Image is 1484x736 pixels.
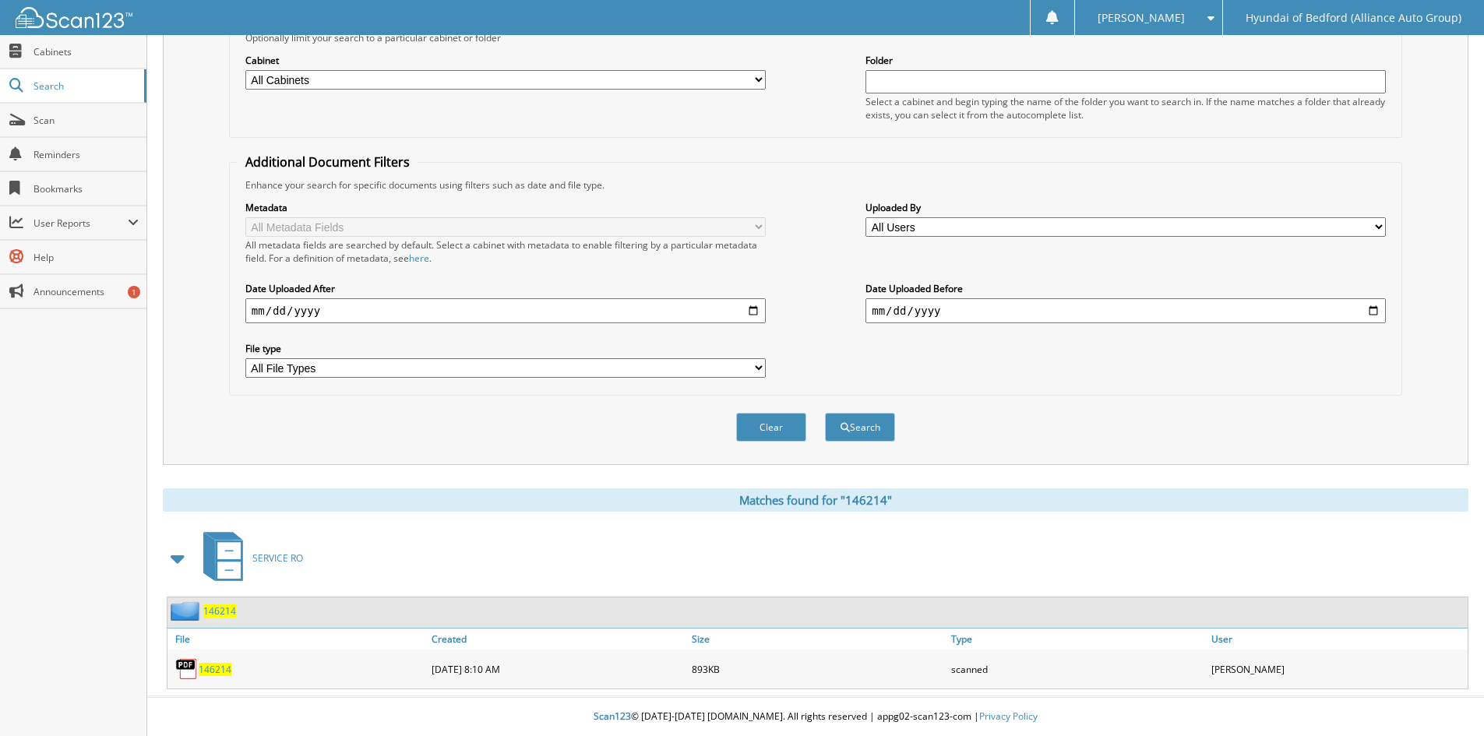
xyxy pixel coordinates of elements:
[33,148,139,161] span: Reminders
[947,653,1207,685] div: scanned
[33,285,139,298] span: Announcements
[736,413,806,442] button: Clear
[865,95,1386,121] div: Select a cabinet and begin typing the name of the folder you want to search in. If the name match...
[1098,13,1185,23] span: [PERSON_NAME]
[16,7,132,28] img: scan123-logo-white.svg
[194,527,303,589] a: SERVICE RO
[163,488,1468,512] div: Matches found for "146214"
[33,251,139,264] span: Help
[171,601,203,621] img: folder2.png
[688,629,948,650] a: Size
[33,45,139,58] span: Cabinets
[245,282,766,295] label: Date Uploaded After
[979,710,1038,723] a: Privacy Policy
[865,54,1386,67] label: Folder
[128,286,140,298] div: 1
[147,698,1484,736] div: © [DATE]-[DATE] [DOMAIN_NAME]. All rights reserved | appg02-scan123-com |
[175,657,199,681] img: PDF.png
[245,298,766,323] input: start
[865,282,1386,295] label: Date Uploaded Before
[594,710,631,723] span: Scan123
[33,114,139,127] span: Scan
[238,31,1394,44] div: Optionally limit your search to a particular cabinet or folder
[1246,13,1461,23] span: Hyundai of Bedford (Alliance Auto Group)
[428,629,688,650] a: Created
[245,201,766,214] label: Metadata
[825,413,895,442] button: Search
[245,342,766,355] label: File type
[865,201,1386,214] label: Uploaded By
[865,298,1386,323] input: end
[252,551,303,565] span: SERVICE RO
[1207,653,1468,685] div: [PERSON_NAME]
[1406,661,1484,736] iframe: Chat Widget
[238,153,418,171] legend: Additional Document Filters
[167,629,428,650] a: File
[238,178,1394,192] div: Enhance your search for specific documents using filters such as date and file type.
[203,604,236,618] a: 146214
[33,79,136,93] span: Search
[33,182,139,195] span: Bookmarks
[199,663,231,676] a: 146214
[33,217,128,230] span: User Reports
[428,653,688,685] div: [DATE] 8:10 AM
[409,252,429,265] a: here
[947,629,1207,650] a: Type
[245,54,766,67] label: Cabinet
[1207,629,1468,650] a: User
[688,653,948,685] div: 893KB
[245,238,766,265] div: All metadata fields are searched by default. Select a cabinet with metadata to enable filtering b...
